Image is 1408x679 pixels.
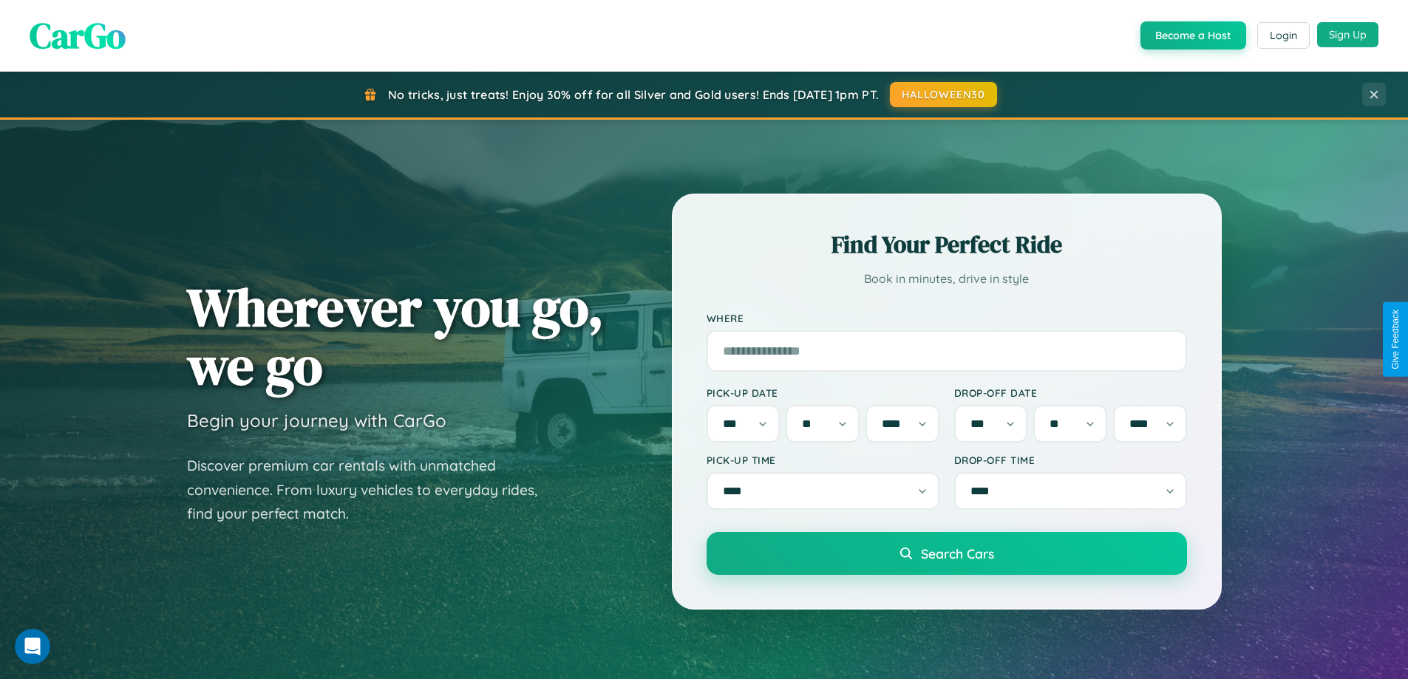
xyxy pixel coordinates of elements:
div: Give Feedback [1390,310,1401,369]
button: Login [1257,22,1310,49]
label: Where [707,312,1187,324]
iframe: Intercom live chat [15,629,50,664]
label: Drop-off Date [954,386,1187,399]
button: HALLOWEEN30 [890,82,997,107]
label: Pick-up Date [707,386,939,399]
p: Discover premium car rentals with unmatched convenience. From luxury vehicles to everyday rides, ... [187,454,557,526]
button: Sign Up [1317,22,1378,47]
button: Become a Host [1140,21,1246,50]
label: Drop-off Time [954,454,1187,466]
button: Search Cars [707,532,1187,575]
label: Pick-up Time [707,454,939,466]
span: CarGo [30,11,126,60]
p: Book in minutes, drive in style [707,268,1187,290]
h1: Wherever you go, we go [187,278,604,395]
h3: Begin your journey with CarGo [187,409,446,431]
span: Search Cars [921,545,994,562]
h2: Find Your Perfect Ride [707,228,1187,261]
span: No tricks, just treats! Enjoy 30% off for all Silver and Gold users! Ends [DATE] 1pm PT. [388,87,879,102]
